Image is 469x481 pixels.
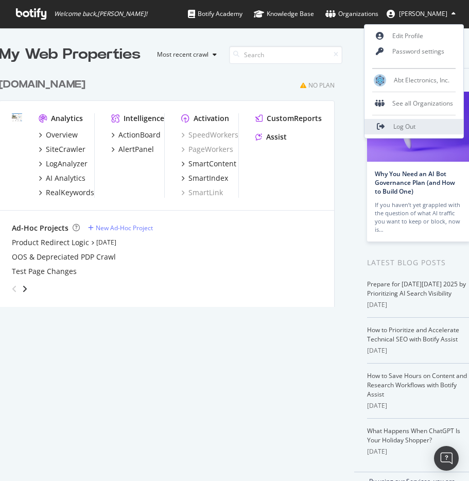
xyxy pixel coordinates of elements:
[21,284,28,294] div: angle-right
[12,113,22,122] img: abt.com
[266,132,287,142] div: Assist
[96,238,116,247] a: [DATE]
[181,144,233,154] a: PageWorkers
[54,10,147,18] span: Welcome back, [PERSON_NAME] !
[367,325,459,343] a: How to Prioritize and Accelerate Technical SEO with Botify Assist
[12,237,89,248] a: Product Redirect Logic
[88,224,153,232] a: New Ad-Hoc Project
[181,187,223,198] a: SmartLink
[394,76,449,84] span: Abt Electronics, Inc.
[12,266,77,277] a: Test Page Changes
[188,9,242,19] div: Botify Academy
[111,144,154,154] a: AlertPanel
[181,130,238,140] a: SpeedWorkers
[367,426,460,444] a: What Happens When ChatGPT Is Your Holiday Shopper?
[393,122,415,131] span: Log Out
[367,280,466,298] a: Prepare for [DATE][DATE] 2025 by Prioritizing AI Search Visibility
[181,159,236,169] a: SmartContent
[364,119,463,134] a: Log Out
[255,132,287,142] a: Assist
[181,173,228,183] a: SmartIndex
[46,173,85,183] div: AI Analytics
[118,144,154,154] div: AlertPanel
[39,159,88,169] a: LogAnalyzer
[46,144,85,154] div: SiteCrawler
[374,74,386,87] img: Abt Electronics, Inc.
[375,201,462,234] div: If you haven’t yet grappled with the question of what AI traffic you want to keep or block, now is…
[378,6,464,22] button: [PERSON_NAME]
[229,46,342,64] input: Search
[124,113,164,124] div: Intelligence
[12,252,116,262] a: OOS & Depreciated PDP Crawl
[364,96,463,111] div: See all Organizations
[46,130,78,140] div: Overview
[364,44,463,59] a: Password settings
[96,224,153,232] div: New Ad-Hoc Project
[255,113,322,124] a: CustomReports
[111,130,161,140] a: ActionBoard
[308,81,335,90] div: No Plan
[254,9,314,19] div: Knowledge Base
[39,173,85,183] a: AI Analytics
[367,371,467,399] a: How to Save Hours on Content and Research Workflows with Botify Assist
[46,187,94,198] div: RealKeywords
[194,113,229,124] div: Activation
[12,223,68,233] div: Ad-Hoc Projects
[39,130,78,140] a: Overview
[157,51,209,58] div: Most recent crawl
[267,113,322,124] div: CustomReports
[51,113,83,124] div: Analytics
[364,28,463,44] a: Edit Profile
[188,173,228,183] div: SmartIndex
[188,159,236,169] div: SmartContent
[39,187,94,198] a: RealKeywords
[375,169,455,196] a: Why You Need an AI Bot Governance Plan (and How to Build One)
[39,144,85,154] a: SiteCrawler
[399,9,447,18] span: Michelle Stephens
[149,46,221,63] button: Most recent crawl
[434,446,459,471] div: Open Intercom Messenger
[8,281,21,297] div: angle-left
[46,159,88,169] div: LogAnalyzer
[118,130,161,140] div: ActionBoard
[325,9,378,19] div: Organizations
